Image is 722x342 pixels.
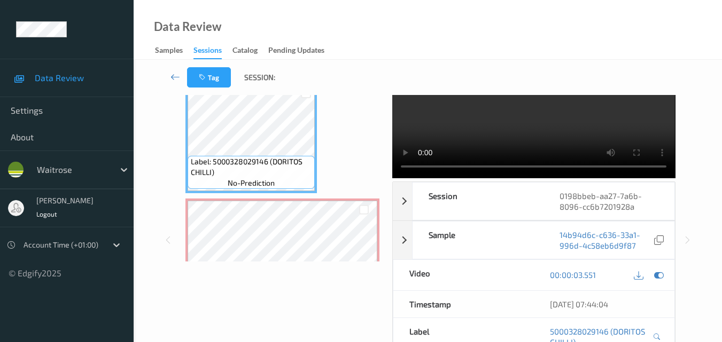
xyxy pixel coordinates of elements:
[413,221,544,259] div: Sample
[155,43,193,58] a: Samples
[191,156,313,178] span: Label: 5000328029146 (DORITOS CHILLI)
[268,43,335,58] a: Pending Updates
[393,182,674,220] div: Session0198bbeb-aa27-7a6b-8096-cc6b7201928a
[544,182,674,220] div: 0198bbeb-aa27-7a6b-8096-cc6b7201928a
[413,182,544,220] div: Session
[154,21,221,32] div: Data Review
[155,45,183,58] div: Samples
[393,260,534,290] div: Video
[193,43,232,59] a: Sessions
[228,178,275,188] span: no-prediction
[393,221,674,259] div: Sample14b94d6c-c636-33a1-996d-4c58eb6d9f87
[550,299,658,309] div: [DATE] 07:44:04
[393,291,534,317] div: Timestamp
[232,43,268,58] a: Catalog
[187,67,231,88] button: Tag
[244,72,275,83] span: Session:
[560,229,652,251] a: 14b94d6c-c636-33a1-996d-4c58eb6d9f87
[232,45,258,58] div: Catalog
[550,269,596,280] a: 00:00:03.551
[268,45,324,58] div: Pending Updates
[193,45,222,59] div: Sessions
